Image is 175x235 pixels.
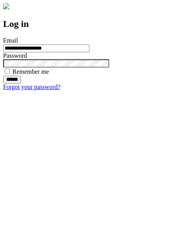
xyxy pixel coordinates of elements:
label: Remember me [12,68,49,75]
label: Password [3,52,27,59]
h2: Log in [3,19,172,29]
a: Forgot your password? [3,84,60,90]
img: logo-4e3dc11c47720685a147b03b5a06dd966a58ff35d612b21f08c02c0306f2b779.png [3,3,9,9]
label: Email [3,37,18,44]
